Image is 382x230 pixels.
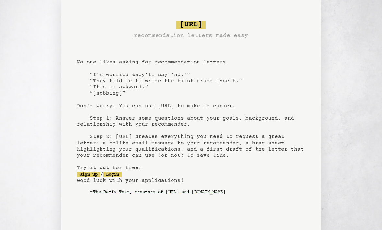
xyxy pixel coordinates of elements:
h3: recommendation letters made easy [134,31,248,40]
div: - [90,189,305,196]
a: Sign up [77,172,100,177]
a: The Reffy Team, creators of [URL] and [DOMAIN_NAME] [93,187,225,198]
span: [URL] [176,21,206,29]
a: Login [103,172,122,177]
pre: No one likes asking for recommendation letters. “I’m worried they’ll say ‘no.’” “They told me to ... [77,18,305,208]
